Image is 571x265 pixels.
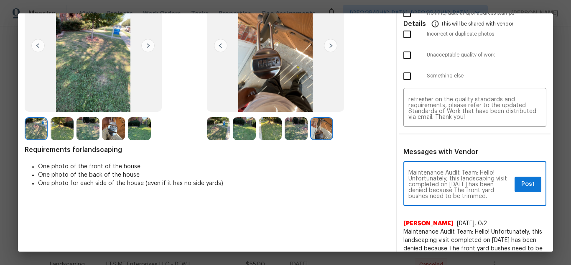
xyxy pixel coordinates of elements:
textarea: Maintenance Audit Team: Hello! Unfortunately, this landscaping visit completed on [DATE] has been... [408,170,511,199]
div: Something else [397,66,553,87]
img: right-chevron-button-url [324,39,337,52]
img: left-chevron-button-url [31,39,45,52]
span: [PERSON_NAME] [403,219,454,228]
textarea: Maintenance Audit Team: Hello! Unfortunately, this landscaping visit completed on [DATE] has been... [408,97,541,120]
span: [DATE], 0:2 [457,221,487,226]
img: left-chevron-button-url [214,39,227,52]
li: One photo for each side of the house (even if it has no side yards) [38,179,389,188]
span: Unacceptable quality of work [427,51,546,59]
span: Incorrect or duplicate photos [427,31,546,38]
img: right-chevron-button-url [141,39,155,52]
div: Incorrect or duplicate photos [397,24,553,45]
span: Something else [427,72,546,80]
li: One photo of the front of the house [38,162,389,171]
li: One photo of the back of the house [38,171,389,179]
span: Requirements for landscaping [25,146,389,154]
div: Unacceptable quality of work [397,45,553,66]
span: This will be shared with vendor [441,13,513,33]
span: Post [521,179,535,190]
button: Post [515,177,541,192]
span: Details [403,13,426,33]
span: Messages with Vendor [403,149,478,155]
